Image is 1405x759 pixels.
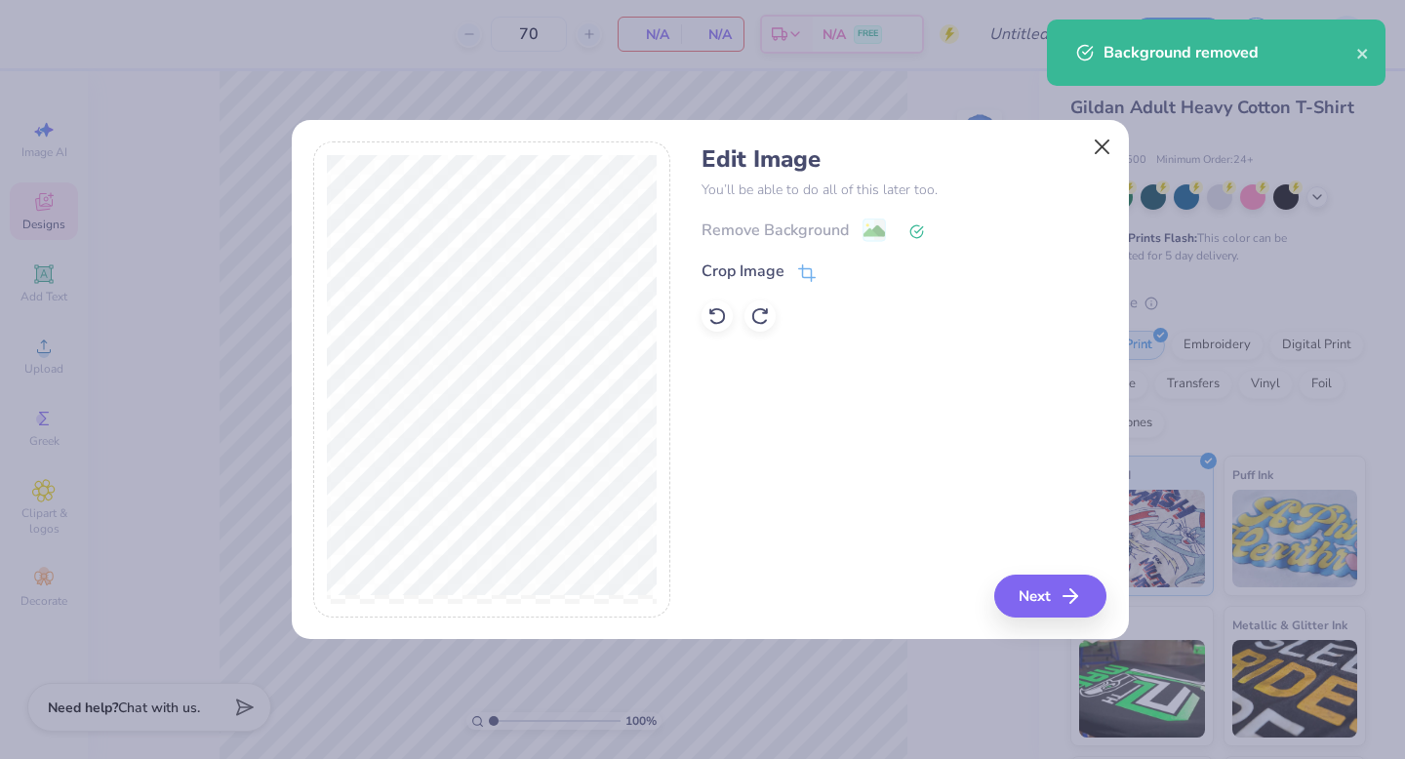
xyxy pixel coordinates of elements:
[702,260,784,283] div: Crop Image
[1356,41,1370,64] button: close
[702,180,1106,200] p: You’ll be able to do all of this later too.
[1083,128,1120,165] button: Close
[702,145,1106,174] h4: Edit Image
[1104,41,1356,64] div: Background removed
[994,575,1106,618] button: Next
